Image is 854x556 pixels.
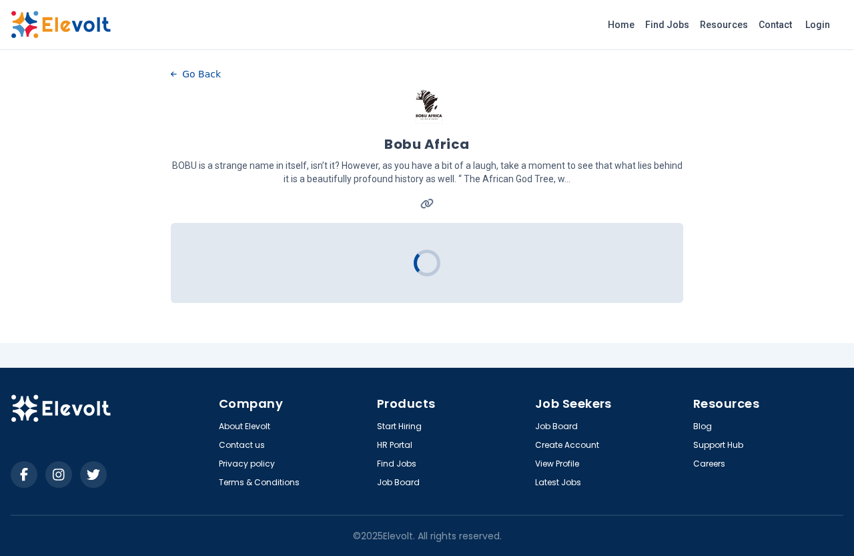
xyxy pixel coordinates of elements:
a: About Elevolt [219,421,270,432]
div: Loading... [410,246,444,280]
h1: Bobu Africa [384,135,470,154]
a: Contact [753,14,797,35]
a: Find Jobs [377,459,416,469]
a: Careers [693,459,725,469]
a: Create Account [535,440,599,451]
a: Home [602,14,640,35]
h4: Company [219,394,369,413]
a: Start Hiring [377,421,422,432]
img: Elevolt [11,11,111,39]
a: Support Hub [693,440,743,451]
a: Job Board [377,477,420,488]
img: Elevolt [11,394,111,423]
h4: Resources [693,394,843,413]
a: Latest Jobs [535,477,581,488]
h4: Job Seekers [535,394,685,413]
a: Resources [695,14,753,35]
a: Job Board [535,421,578,432]
a: Contact us [219,440,265,451]
a: HR Portal [377,440,412,451]
a: Blog [693,421,712,432]
p: BOBU is a strange name in itself, isn’t it? However, as you have a bit of a laugh, take a moment ... [171,159,683,186]
h4: Products [377,394,527,413]
img: Bobu Africa [407,84,447,124]
button: Go Back [171,64,221,84]
a: Login [797,11,838,38]
a: Privacy policy [219,459,275,469]
a: View Profile [535,459,579,469]
a: Find Jobs [640,14,695,35]
a: Terms & Conditions [219,477,300,488]
p: © 2025 Elevolt. All rights reserved. [353,529,502,543]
